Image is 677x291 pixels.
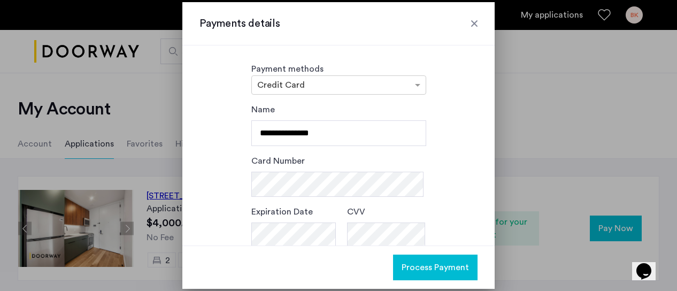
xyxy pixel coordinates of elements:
[251,205,313,218] label: Expiration Date
[347,205,365,218] label: CVV
[199,16,478,31] h3: Payments details
[393,255,478,280] button: button
[632,248,666,280] iframe: chat widget
[251,155,305,167] label: Card Number
[251,65,324,73] label: Payment methods
[402,261,469,274] span: Process Payment
[251,103,275,116] label: Name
